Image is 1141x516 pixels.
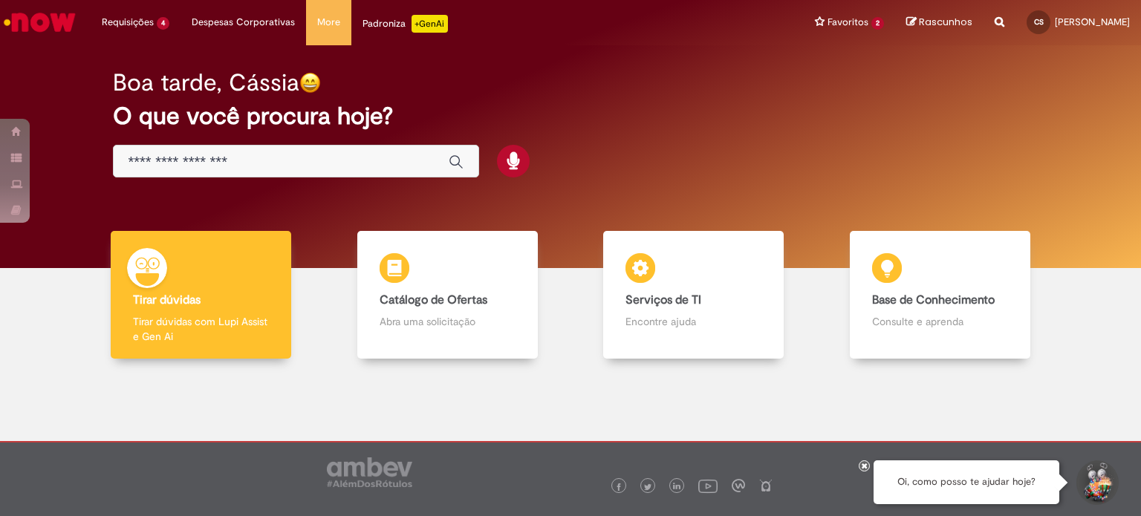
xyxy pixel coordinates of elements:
[299,72,321,94] img: happy-face.png
[570,231,817,359] a: Serviços de TI Encontre ajuda
[327,457,412,487] img: logo_footer_ambev_rotulo_gray.png
[1055,16,1130,28] span: [PERSON_NAME]
[906,16,972,30] a: Rascunhos
[871,17,884,30] span: 2
[78,231,325,359] a: Tirar dúvidas Tirar dúvidas com Lupi Assist e Gen Ai
[625,293,701,307] b: Serviços de TI
[113,103,1029,129] h2: O que você procura hoje?
[325,231,571,359] a: Catálogo de Ofertas Abra uma solicitação
[192,15,295,30] span: Despesas Corporativas
[919,15,972,29] span: Rascunhos
[363,15,448,33] div: Padroniza
[157,17,169,30] span: 4
[133,314,269,344] p: Tirar dúvidas com Lupi Assist e Gen Ai
[698,476,718,495] img: logo_footer_youtube.png
[732,479,745,492] img: logo_footer_workplace.png
[644,483,651,491] img: logo_footer_twitter.png
[380,293,487,307] b: Catálogo de Ofertas
[828,15,868,30] span: Favoritos
[817,231,1064,359] a: Base de Conhecimento Consulte e aprenda
[872,314,1008,329] p: Consulte e aprenda
[133,293,201,307] b: Tirar dúvidas
[1074,460,1119,505] button: Iniciar Conversa de Suporte
[872,293,995,307] b: Base de Conhecimento
[317,15,340,30] span: More
[102,15,154,30] span: Requisições
[1,7,78,37] img: ServiceNow
[113,70,299,96] h2: Boa tarde, Cássia
[412,15,448,33] p: +GenAi
[380,314,516,329] p: Abra uma solicitação
[874,460,1059,504] div: Oi, como posso te ajudar hoje?
[759,479,773,492] img: logo_footer_naosei.png
[673,483,680,491] img: logo_footer_linkedin.png
[625,314,761,329] p: Encontre ajuda
[615,483,622,491] img: logo_footer_facebook.png
[1034,17,1044,27] span: CS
